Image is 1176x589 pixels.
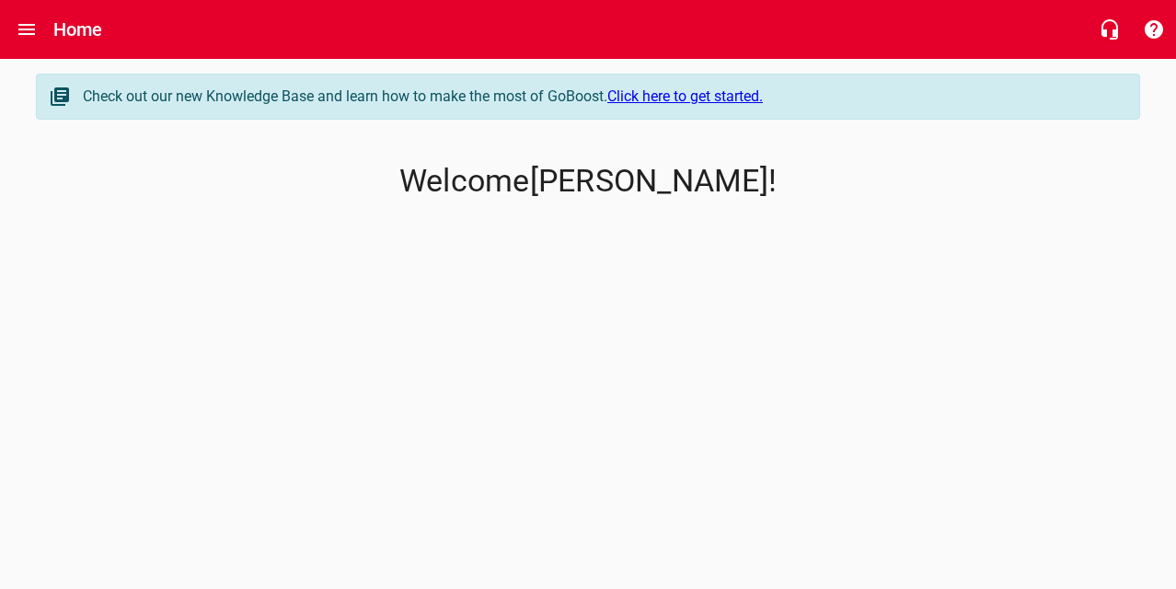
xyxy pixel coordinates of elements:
[83,86,1121,108] div: Check out our new Knowledge Base and learn how to make the most of GoBoost.
[607,87,763,105] a: Click here to get started.
[5,7,49,52] button: Open drawer
[1088,7,1132,52] button: Live Chat
[1132,7,1176,52] button: Support Portal
[36,163,1140,200] p: Welcome [PERSON_NAME] !
[53,15,103,44] h6: Home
